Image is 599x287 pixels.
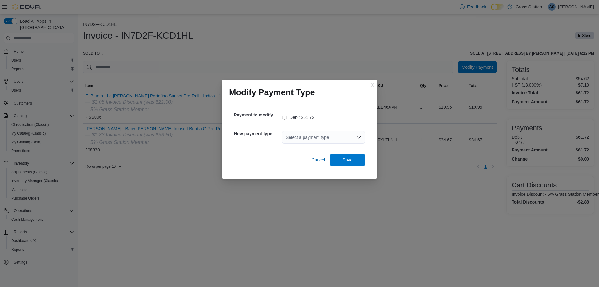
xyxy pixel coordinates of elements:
[286,134,286,141] input: Accessible screen reader label
[356,135,361,140] button: Open list of options
[369,81,376,89] button: Closes this modal window
[229,87,315,97] h1: Modify Payment Type
[330,154,365,166] button: Save
[234,127,281,140] h5: New payment type
[309,154,328,166] button: Cancel
[311,157,325,163] span: Cancel
[282,114,314,121] label: Debit $61.72
[343,157,353,163] span: Save
[234,109,281,121] h5: Payment to modify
